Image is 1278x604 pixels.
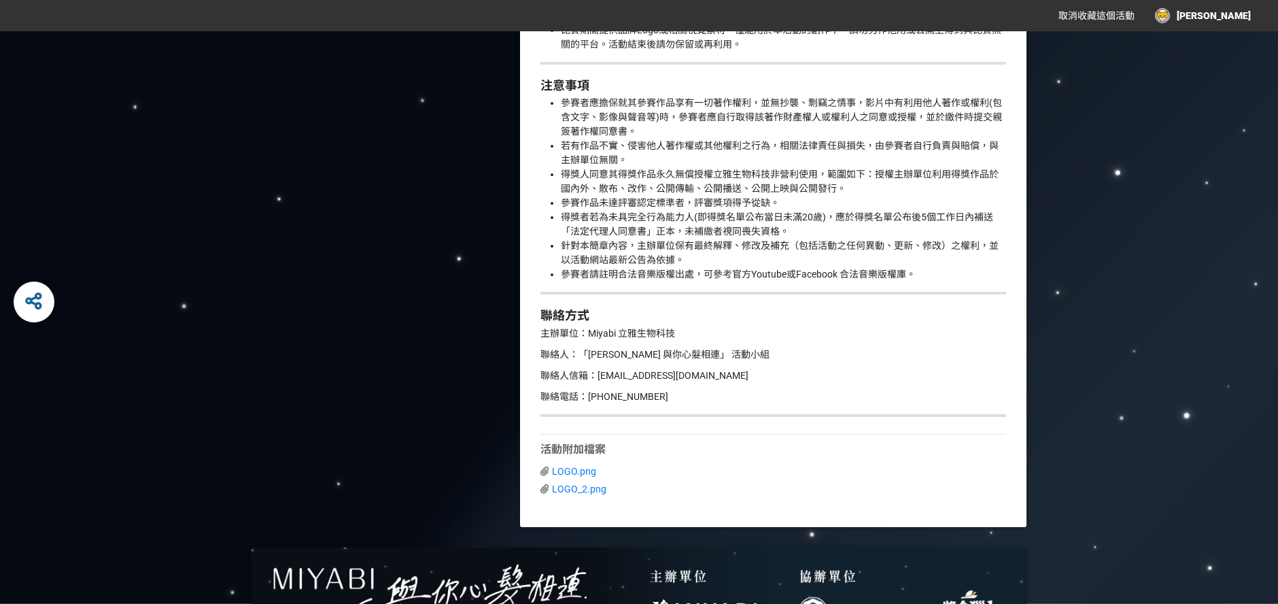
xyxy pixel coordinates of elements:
[561,210,1006,239] li: 得獎者若為未具完全行為能力人(即得獎名單公布當日未滿20歲)，應於得獎名單公布後5個工作日內補送「法定代理人同意書」正本，未補繳者視同喪失資格。
[561,267,1006,282] li: 參賽者請註明合法音樂版權出處，可參考官方Youtube或Facebook 合法音樂版權庫。
[552,484,606,494] a: LOGO_2.png
[540,441,1006,458] div: 活動附加檔案
[561,196,1006,210] li: 參賽作品未達評審認定標準者，評審獎項得予從缺。
[540,369,1006,383] p: 聯絡人信箱：[EMAIL_ADDRESS][DOMAIN_NAME]
[561,23,1006,52] li: 比賽期間提供品牌Logo或相關視覺素材，僅能用於本活動的創作中，請勿另作他用或公開上傳到與比賽無關的平台。活動結束後請勿保留或再利用。
[561,167,1006,196] li: 得獎人同意其得獎作品永久無償授權立雅生物科技非營利使用，範圍如下：授權主辦單位利用得獎作品於國內外、散布、改作、公開傳輸、公開播送、公開上映與公開發行。
[540,348,1006,362] p: 聯絡人：「[PERSON_NAME] 與你心髮相連」 活動小組
[540,326,1006,341] p: 主辦單位：Miyabi 立雅生物科技
[540,390,1006,404] p: 聯絡電話：[PHONE_NUMBER]
[1058,10,1135,21] span: 取消收藏這個活動
[540,308,589,322] strong: 聯絡方式
[552,466,596,477] a: LOGO.png
[540,78,589,93] strong: 注意事項
[561,139,1006,167] li: 若有作品不實、侵害他人著作權或其他權利之行為，相關法律責任與損失，由參賽者自行負責與賠償，與主辦單位無關。
[561,239,1006,267] li: 針對本簡章內容，主辦單位保有最終解釋、修改及補充（包括活動之任何異動、更新、修改）之權利，並以活動網站最新公告為依據。
[561,96,1006,139] li: 參賽者應擔保就其參賽作品享有一切著作權利，並無抄襲、剽竊之情事，影片中有利用他人著作或權利(包含文字、影像與聲音等)時，參賽者應自行取得該著作財產權人或權利人之同意或授權，並於繳件時提交親簽著作...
